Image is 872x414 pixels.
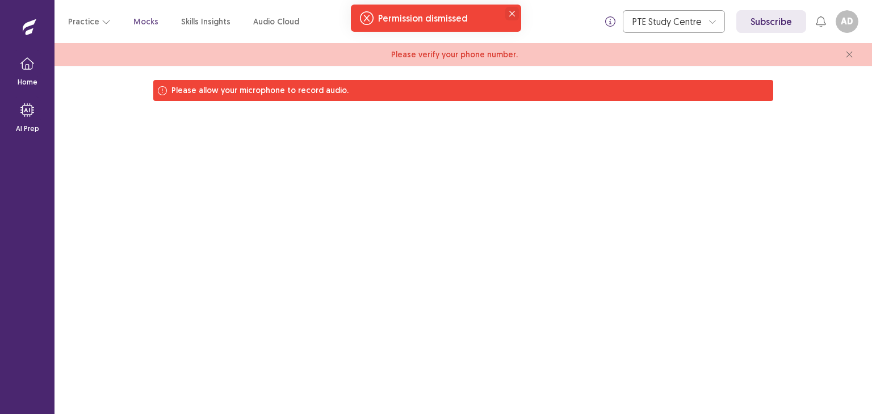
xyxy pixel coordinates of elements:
div: Permission dismissed [378,11,498,25]
a: Audio Cloud [253,16,299,28]
a: Skills Insights [181,16,230,28]
p: Home [18,77,37,87]
button: AD [836,10,858,33]
button: close [840,45,858,64]
a: Subscribe [736,10,806,33]
button: info [600,11,621,32]
button: Practice [68,11,111,32]
button: Close [505,7,519,20]
p: AI Prep [16,124,39,134]
a: Mocks [133,16,158,28]
div: PTE Study Centre [632,11,703,32]
span: Please verify your phone number. [391,49,518,61]
p: Please allow your microphone to record audio. [171,85,349,96]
